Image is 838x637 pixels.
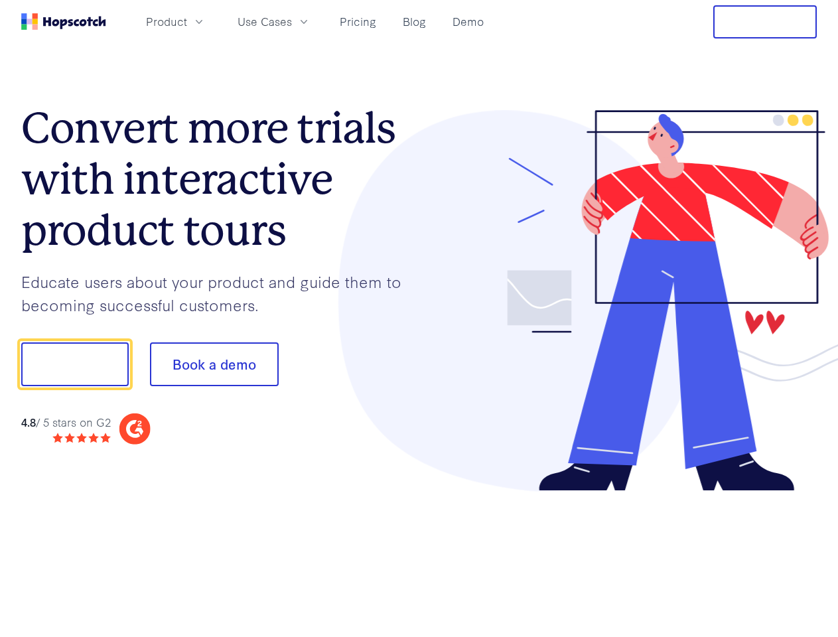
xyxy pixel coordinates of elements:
a: Demo [447,11,489,33]
a: Blog [397,11,431,33]
button: Product [138,11,214,33]
span: Use Cases [238,13,292,30]
strong: 4.8 [21,414,36,429]
a: Pricing [334,11,382,33]
p: Educate users about your product and guide them to becoming successful customers. [21,270,419,316]
div: / 5 stars on G2 [21,414,111,431]
h1: Convert more trials with interactive product tours [21,103,419,255]
button: Free Trial [713,5,817,38]
span: Product [146,13,187,30]
button: Use Cases [230,11,318,33]
button: Book a demo [150,342,279,386]
a: Home [21,13,106,30]
button: Show me! [21,342,129,386]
